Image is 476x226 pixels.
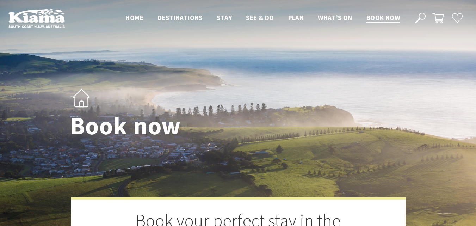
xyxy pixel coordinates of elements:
[217,13,232,22] span: Stay
[70,112,269,140] h1: Book now
[366,13,400,22] span: Book now
[318,13,352,22] span: What’s On
[118,12,407,24] nav: Main Menu
[246,13,274,22] span: See & Do
[157,13,203,22] span: Destinations
[125,13,143,22] span: Home
[288,13,304,22] span: Plan
[8,8,65,28] img: Kiama Logo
